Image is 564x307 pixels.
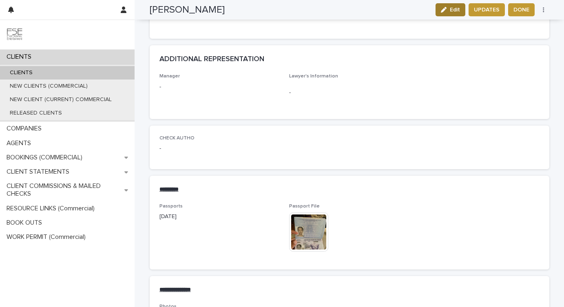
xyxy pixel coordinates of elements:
[3,83,94,90] p: NEW CLIENTS (COMMERCIAL)
[3,110,69,117] p: RELEASED CLIENTS
[289,88,409,97] p: -
[159,83,280,91] p: -
[159,212,280,221] p: [DATE]
[3,69,39,76] p: CLIENTS
[3,168,76,176] p: CLIENT STATEMENTS
[150,4,225,16] h2: [PERSON_NAME]
[159,136,195,141] span: CHECK AUTHO
[474,6,500,14] span: UPDATES
[469,3,505,16] button: UPDATES
[3,233,92,241] p: WORK PERMIT (Commercial)
[508,3,535,16] button: DONE
[3,219,49,227] p: BOOK OUTS
[3,182,124,198] p: CLIENT COMMISSIONS & MAILED CHECKS
[159,144,280,153] p: -
[159,204,183,209] span: Passports
[3,125,48,133] p: COMPANIES
[513,6,529,14] span: DONE
[289,204,320,209] span: Passport File
[289,74,338,79] span: Lawyer's Information
[159,74,180,79] span: Manager
[3,53,38,61] p: CLIENTS
[159,55,264,64] h2: ADDITIONAL REPRESENTATION
[7,27,23,43] img: 9JgRvJ3ETPGCJDhvPVA5
[3,205,101,212] p: RESOURCE LINKS (Commercial)
[3,154,89,161] p: BOOKINGS (COMMERCIAL)
[450,7,460,13] span: Edit
[3,96,118,103] p: NEW CLIENT (CURRENT) COMMERCIAL
[3,139,38,147] p: AGENTS
[436,3,465,16] button: Edit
